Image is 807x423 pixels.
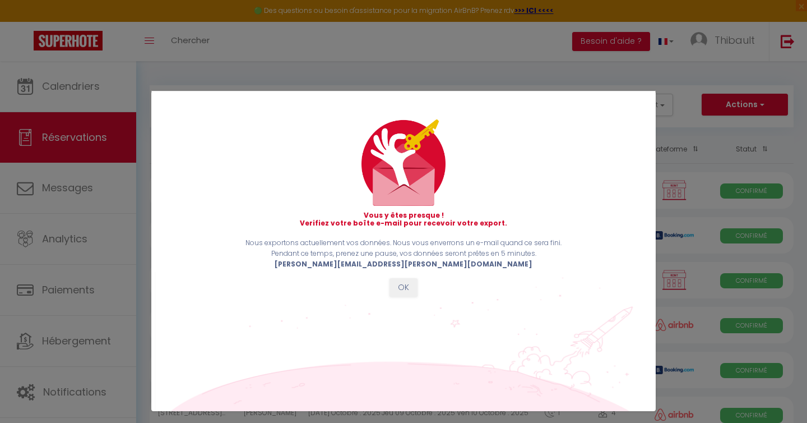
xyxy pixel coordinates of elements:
button: OK [389,278,418,297]
img: mail [361,119,446,206]
strong: Vous y êtes presque ! Verifiez votre boîte e-mail pour recevoir votre export. [300,210,507,228]
p: Nous exportons actuellement vos données. Nous vous enverrons un e-mail quand ce sera fini. [169,238,638,249]
b: [PERSON_NAME][EMAIL_ADDRESS][PERSON_NAME][DOMAIN_NAME] [275,259,532,269]
p: Pendant ce temps, prenez une pause, vos données seront prêtes en 5 minutes. [169,249,638,259]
